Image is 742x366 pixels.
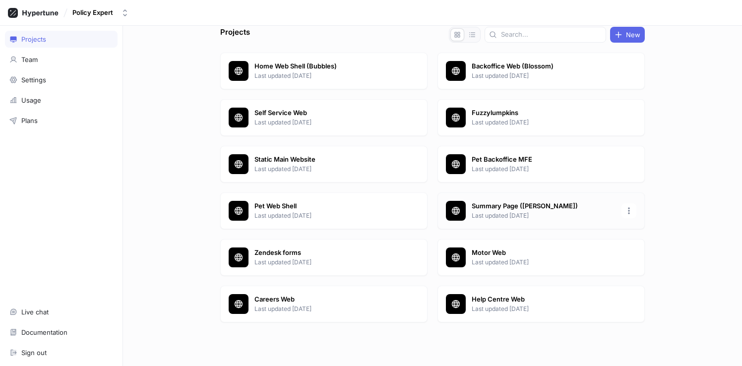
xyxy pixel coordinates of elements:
p: Last updated [DATE] [472,258,616,267]
span: New [626,32,640,38]
div: Plans [21,117,38,124]
p: Motor Web [472,248,616,258]
p: Zendesk forms [254,248,398,258]
p: Summary Page ([PERSON_NAME]) [472,201,616,211]
div: Documentation [21,328,67,336]
div: Settings [21,76,46,84]
div: Policy Expert [72,8,113,17]
div: Usage [21,96,41,104]
p: Help Centre Web [472,295,616,305]
p: Pet Web Shell [254,201,398,211]
button: Policy Expert [68,4,133,21]
input: Search... [501,30,602,40]
p: Projects [220,27,250,43]
p: Last updated [DATE] [254,305,398,313]
a: Settings [5,71,118,88]
button: New [610,27,645,43]
div: Sign out [21,349,47,357]
p: Fuzzylumpkins [472,108,616,118]
a: Documentation [5,324,118,341]
p: Pet Backoffice MFE [472,155,616,165]
p: Last updated [DATE] [254,71,398,80]
p: Last updated [DATE] [472,71,616,80]
p: Last updated [DATE] [254,211,398,220]
p: Last updated [DATE] [254,258,398,267]
p: Last updated [DATE] [472,305,616,313]
p: Self Service Web [254,108,398,118]
p: Careers Web [254,295,398,305]
a: Team [5,51,118,68]
p: Last updated [DATE] [472,118,616,127]
div: Live chat [21,308,49,316]
p: Backoffice Web (Blossom) [472,61,616,71]
p: Last updated [DATE] [472,165,616,174]
p: Last updated [DATE] [472,211,616,220]
p: Last updated [DATE] [254,118,398,127]
p: Home Web Shell (Bubbles) [254,61,398,71]
div: Projects [21,35,46,43]
a: Usage [5,92,118,109]
div: Team [21,56,38,63]
p: Last updated [DATE] [254,165,398,174]
a: Plans [5,112,118,129]
a: Projects [5,31,118,48]
p: Static Main Website [254,155,398,165]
